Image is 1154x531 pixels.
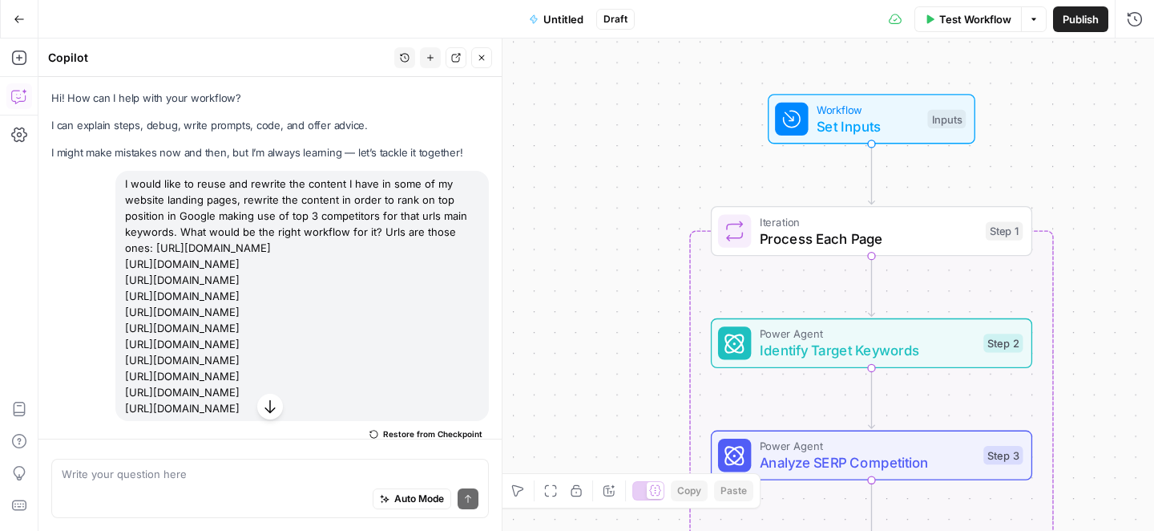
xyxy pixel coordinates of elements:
[519,6,593,32] button: Untitled
[760,340,975,361] span: Identify Target Keywords
[914,6,1021,32] button: Test Workflow
[720,484,747,498] span: Paste
[48,50,389,66] div: Copilot
[760,452,975,473] span: Analyze SERP Competition
[711,206,1032,256] div: IterationProcess Each PageStep 1
[714,480,753,501] button: Paste
[760,326,975,343] span: Power Agent
[603,12,627,26] span: Draft
[543,11,583,27] span: Untitled
[711,94,1032,144] div: WorkflowSet InputsInputs
[1063,11,1099,27] span: Publish
[373,488,451,509] button: Auto Mode
[394,492,444,506] span: Auto Mode
[51,117,489,134] p: I can explain steps, debug, write prompts, code, and offer advice.
[51,144,489,161] p: I might make mistakes now and then, but I’m always learning — let’s tackle it together!
[760,438,975,455] span: Power Agent
[671,480,708,501] button: Copy
[986,221,1023,240] div: Step 1
[51,90,489,107] p: Hi! How can I help with your workflow?
[711,431,1032,480] div: Power AgentAnalyze SERP CompetitionStep 3
[760,228,978,249] span: Process Each Page
[817,116,919,136] span: Set Inputs
[363,424,489,444] button: Restore from Checkpoint
[869,368,875,428] g: Edge from step_2 to step_3
[760,213,978,230] span: Iteration
[939,11,1011,27] span: Test Workflow
[869,256,875,316] g: Edge from step_1 to step_2
[115,171,489,421] div: I would like to reuse and rewrite the content I have in some of my website landing pages, rewrite...
[711,318,1032,368] div: Power AgentIdentify Target KeywordsStep 2
[383,428,482,440] span: Restore from Checkpoint
[869,144,875,204] g: Edge from start to step_1
[817,101,919,118] span: Workflow
[1053,6,1108,32] button: Publish
[927,110,966,128] div: Inputs
[983,446,1023,464] div: Step 3
[677,484,701,498] span: Copy
[983,334,1023,352] div: Step 2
